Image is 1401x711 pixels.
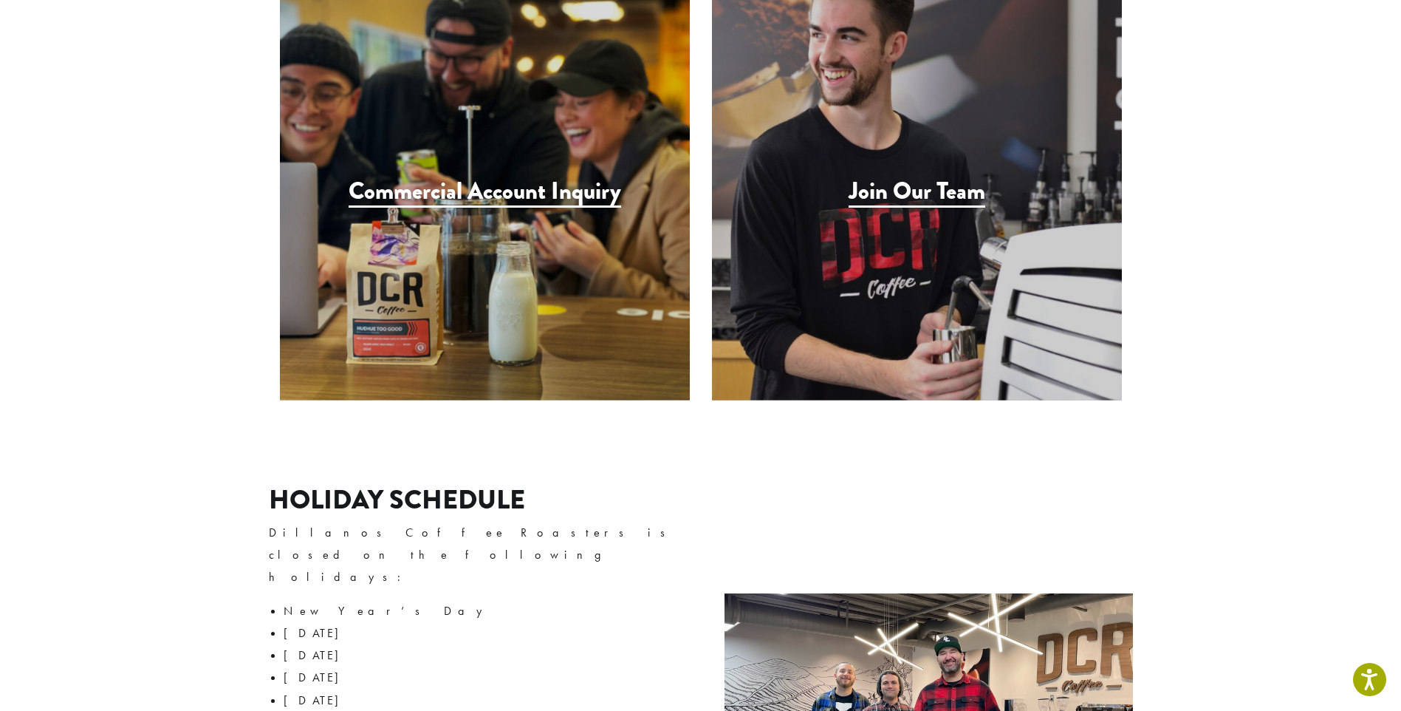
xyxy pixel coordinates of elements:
[349,177,621,208] h3: Commercial Account Inquiry
[284,667,689,689] li: [DATE]
[269,522,689,588] p: Dillanos Coffee Roasters is closed on the following holidays:
[284,644,689,667] li: [DATE]
[284,622,689,644] li: [DATE]
[284,600,689,622] li: New Year’s Day
[849,177,985,208] h3: Join Our Team
[269,484,689,516] h2: Holiday Schedule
